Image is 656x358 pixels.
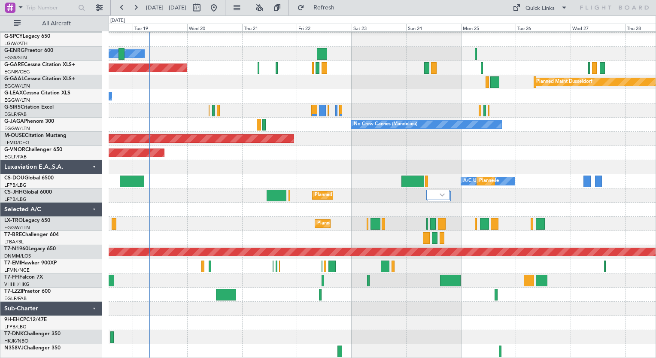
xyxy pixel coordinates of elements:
span: CS-JHH [4,190,23,195]
a: LX-TROLegacy 650 [4,218,50,223]
a: T7-DNKChallenger 350 [4,331,61,337]
a: G-JAGAPhenom 300 [4,119,54,124]
a: 9H-EHCPC12/47E [4,317,47,322]
a: M-OUSECitation Mustang [4,133,67,138]
a: G-LEAXCessna Citation XLS [4,91,70,96]
span: G-GAAL [4,76,24,82]
div: Planned Maint [GEOGRAPHIC_DATA] ([GEOGRAPHIC_DATA]) [315,189,450,202]
a: G-VNORChallenger 650 [4,147,62,152]
a: G-GARECessna Citation XLS+ [4,62,75,67]
a: T7-EMIHawker 900XP [4,261,57,266]
span: T7-EMI [4,261,21,266]
button: Refresh [293,1,345,15]
input: Trip Number [26,1,76,14]
a: G-SIRSCitation Excel [4,105,54,110]
div: Fri 22 [297,24,351,31]
a: EGSS/STN [4,55,27,61]
div: [DATE] [110,17,125,24]
div: Mon 25 [461,24,516,31]
a: LFMN/NCE [4,267,30,273]
a: G-GAALCessna Citation XLS+ [4,76,75,82]
div: Quick Links [525,4,555,13]
img: arrow-gray.svg [440,193,445,197]
span: [DATE] - [DATE] [146,4,186,12]
span: All Aircraft [22,21,91,27]
span: T7-BRE [4,232,22,237]
span: T7-N1960 [4,246,28,252]
div: Wed 27 [571,24,625,31]
div: Planned Maint [GEOGRAPHIC_DATA] ([GEOGRAPHIC_DATA]) [317,217,453,230]
div: Thu 21 [242,24,297,31]
a: EGGW/LTN [4,225,30,231]
span: T7-LZZI [4,289,22,294]
a: EGGW/LTN [4,97,30,103]
a: T7-N1960Legacy 650 [4,246,56,252]
button: All Aircraft [9,17,93,30]
a: T7-BREChallenger 604 [4,232,59,237]
div: Planned Maint Dusseldorf [536,76,592,88]
div: Sun 24 [406,24,461,31]
div: Tue 19 [133,24,187,31]
a: EGGW/LTN [4,83,30,89]
div: Sat 23 [352,24,406,31]
span: G-SPCY [4,34,23,39]
span: G-ENRG [4,48,24,53]
span: G-VNOR [4,147,25,152]
a: DNMM/LOS [4,253,31,259]
button: Quick Links [508,1,572,15]
a: LGAV/ATH [4,40,27,47]
a: EGLF/FAB [4,154,27,160]
span: Refresh [306,5,342,11]
span: G-SIRS [4,105,21,110]
a: EGNR/CEG [4,69,30,75]
a: LFPB/LBG [4,182,27,188]
a: LTBA/ISL [4,239,24,245]
span: 9H-EHC [4,317,23,322]
div: Wed 20 [187,24,242,31]
span: T7-FFI [4,275,19,280]
span: N358VJ [4,346,24,351]
a: G-ENRGPraetor 600 [4,48,53,53]
span: M-OUSE [4,133,25,138]
div: Planned Maint [GEOGRAPHIC_DATA] ([GEOGRAPHIC_DATA]) [479,175,614,188]
a: LFPB/LBG [4,324,27,330]
a: LFMD/CEQ [4,140,29,146]
a: CS-DOUGlobal 6500 [4,176,54,181]
a: LFPB/LBG [4,196,27,203]
a: N358VJChallenger 350 [4,346,61,351]
a: T7-LZZIPraetor 600 [4,289,51,294]
div: No Crew Cannes (Mandelieu) [354,118,417,131]
a: T7-FFIFalcon 7X [4,275,43,280]
span: CS-DOU [4,176,24,181]
a: CS-JHHGlobal 6000 [4,190,52,195]
span: G-GARE [4,62,24,67]
span: G-LEAX [4,91,23,96]
a: EGLF/FAB [4,111,27,118]
a: HKJK/NBO [4,338,28,344]
a: EGLF/FAB [4,295,27,302]
div: Tue 26 [516,24,570,31]
div: A/C Unavailable [463,175,499,188]
a: G-SPCYLegacy 650 [4,34,50,39]
a: EGGW/LTN [4,125,30,132]
span: LX-TRO [4,218,23,223]
span: G-JAGA [4,119,24,124]
a: VHHH/HKG [4,281,30,288]
span: T7-DNK [4,331,24,337]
